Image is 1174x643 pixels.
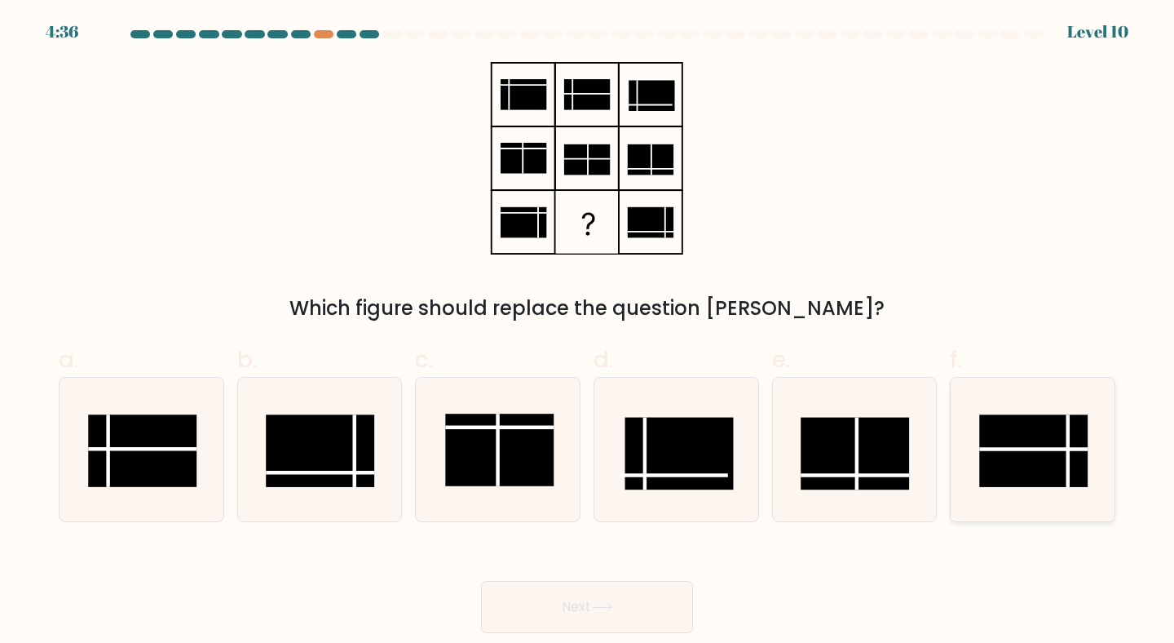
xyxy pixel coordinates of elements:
button: Next [481,581,693,633]
span: f. [950,344,961,375]
span: e. [772,344,790,375]
div: Which figure should replace the question [PERSON_NAME]? [68,294,1106,323]
div: Level 10 [1067,20,1128,44]
span: a. [59,344,78,375]
div: 4:36 [46,20,78,44]
span: c. [415,344,433,375]
span: b. [237,344,257,375]
span: d. [594,344,613,375]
